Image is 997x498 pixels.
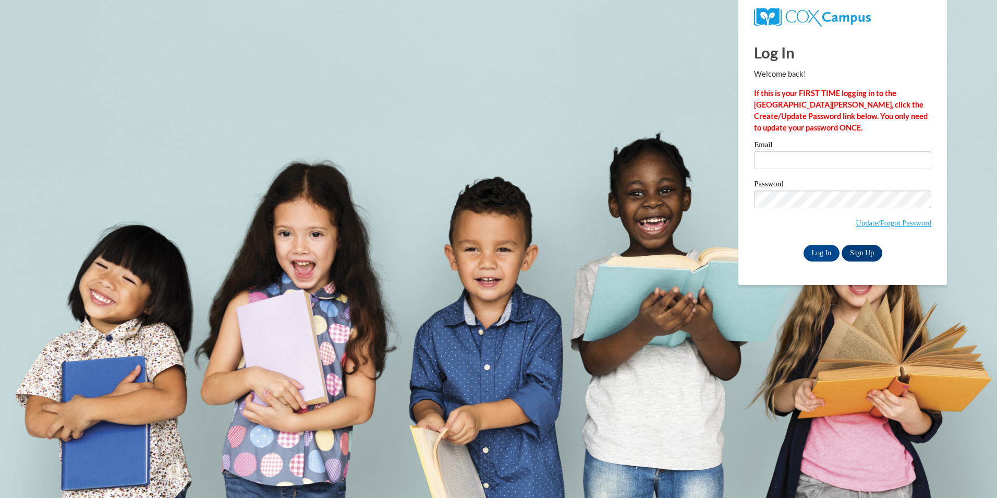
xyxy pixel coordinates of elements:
a: Update/Forgot Password [856,219,931,227]
p: Welcome back! [754,68,931,80]
label: Password [754,180,931,191]
h1: Log In [754,42,931,63]
strong: If this is your FIRST TIME logging in to the [GEOGRAPHIC_DATA][PERSON_NAME], click the Create/Upd... [754,89,928,132]
label: Email [754,141,931,151]
a: COX Campus [754,12,870,21]
img: COX Campus [754,8,870,27]
a: Sign Up [842,245,882,262]
input: Log In [804,245,840,262]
